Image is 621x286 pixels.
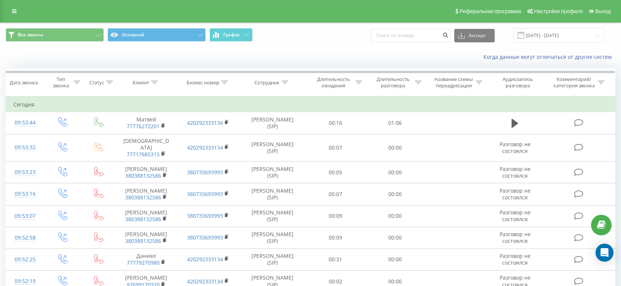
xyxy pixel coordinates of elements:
[500,187,531,201] span: Разговор не состоялся
[595,8,611,14] span: Выход
[373,76,413,89] div: Длительность разговора
[115,205,177,227] td: [PERSON_NAME]
[13,252,36,267] div: 09:52:25
[223,32,240,37] span: График
[239,134,306,162] td: [PERSON_NAME] (SIP)
[459,8,521,14] span: Реферальная программа
[127,123,160,130] a: 77776272201
[365,112,425,134] td: 01:06
[108,28,206,42] button: Основной
[125,216,161,223] a: 380388132586
[13,140,36,155] div: 09:53:32
[125,237,161,244] a: 380388132586
[187,119,223,126] a: 420292333134
[115,249,177,270] td: Даниял
[596,244,614,262] div: Open Intercom Messenger
[500,252,531,266] span: Разговор не состоялся
[209,28,253,42] button: График
[239,205,306,227] td: [PERSON_NAME] (SIP)
[13,165,36,180] div: 09:53:23
[483,53,615,60] a: Когда данные могут отличаться от других систем
[365,134,425,162] td: 00:00
[115,134,177,162] td: [DEMOGRAPHIC_DATA]
[306,162,365,183] td: 00:05
[133,79,149,86] div: Клиент
[127,151,160,158] a: 77717685315
[500,209,531,223] span: Разговор не состоялся
[254,79,280,86] div: Сотрудник
[13,231,36,245] div: 09:52:58
[115,112,177,134] td: Матвей
[306,227,365,249] td: 00:09
[187,278,223,285] a: 420292333134
[239,227,306,249] td: [PERSON_NAME] (SIP)
[454,29,495,42] button: Экспорт
[365,162,425,183] td: 00:00
[365,205,425,227] td: 00:00
[434,76,474,89] div: Название схемы переадресации
[500,231,531,244] span: Разговор не состоялся
[18,32,43,38] span: Все звонки
[552,76,596,89] div: Комментарий/категория звонка
[365,249,425,270] td: 00:00
[187,144,223,151] a: 420292333134
[306,205,365,227] td: 00:09
[239,249,306,270] td: [PERSON_NAME] (SIP)
[6,28,104,42] button: Все звонки
[306,134,365,162] td: 00:07
[365,183,425,205] td: 00:00
[125,172,161,179] a: 380388132586
[306,183,365,205] td: 00:07
[306,112,365,134] td: 00:16
[500,165,531,179] span: Разговор не состоялся
[127,259,160,266] a: 77779270980
[51,76,72,89] div: Тип звонка
[10,79,38,86] div: Дата звонка
[365,227,425,249] td: 00:00
[187,212,223,219] a: 380733693993
[239,112,306,134] td: [PERSON_NAME] (SIP)
[6,97,615,112] td: Сегодня
[115,183,177,205] td: [PERSON_NAME]
[13,187,36,201] div: 09:53:16
[187,79,219,86] div: Бизнес номер
[115,227,177,249] td: [PERSON_NAME]
[313,76,353,89] div: Длительность ожидания
[13,209,36,223] div: 09:53:07
[13,115,36,130] div: 09:53:44
[125,194,161,201] a: 380388132586
[89,79,104,86] div: Статус
[371,29,450,42] input: Поиск по номеру
[187,169,223,176] a: 380733693993
[187,234,223,241] a: 380733693993
[500,141,531,154] span: Разговор не состоялся
[187,256,223,263] a: 420292333134
[187,190,223,198] a: 380733693993
[306,249,365,270] td: 00:31
[534,8,583,14] span: Настройки профиля
[493,76,542,89] div: Аудиозапись разговора
[115,162,177,183] td: [PERSON_NAME]
[239,183,306,205] td: [PERSON_NAME] (SIP)
[239,162,306,183] td: [PERSON_NAME] (SIP)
